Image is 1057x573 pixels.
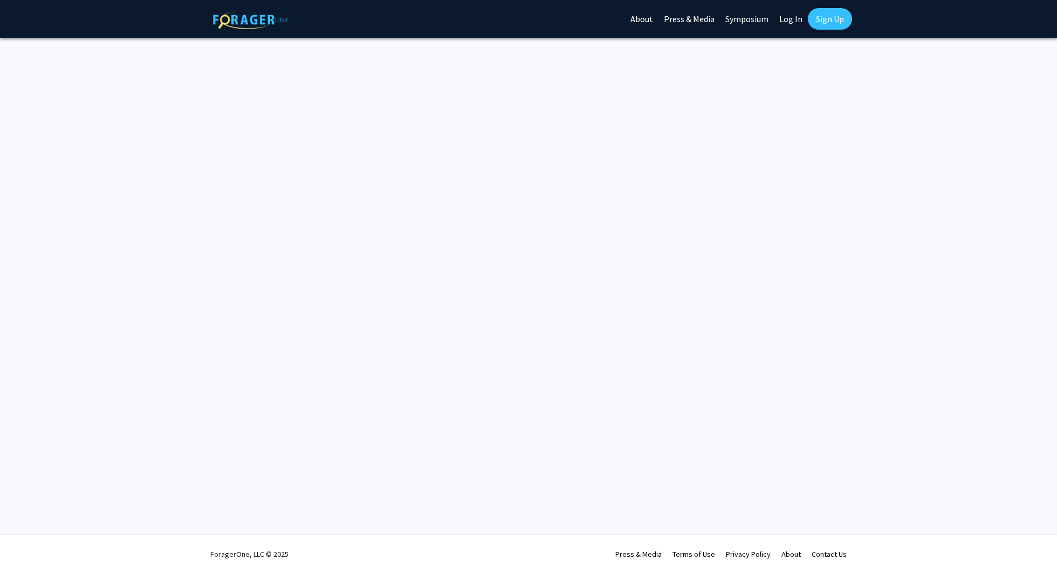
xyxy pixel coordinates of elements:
a: Contact Us [812,549,847,559]
a: Privacy Policy [726,549,771,559]
img: ForagerOne Logo [213,10,289,29]
a: Terms of Use [672,549,715,559]
a: Press & Media [615,549,662,559]
div: ForagerOne, LLC © 2025 [210,535,289,573]
a: About [781,549,801,559]
a: Sign Up [808,8,852,30]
